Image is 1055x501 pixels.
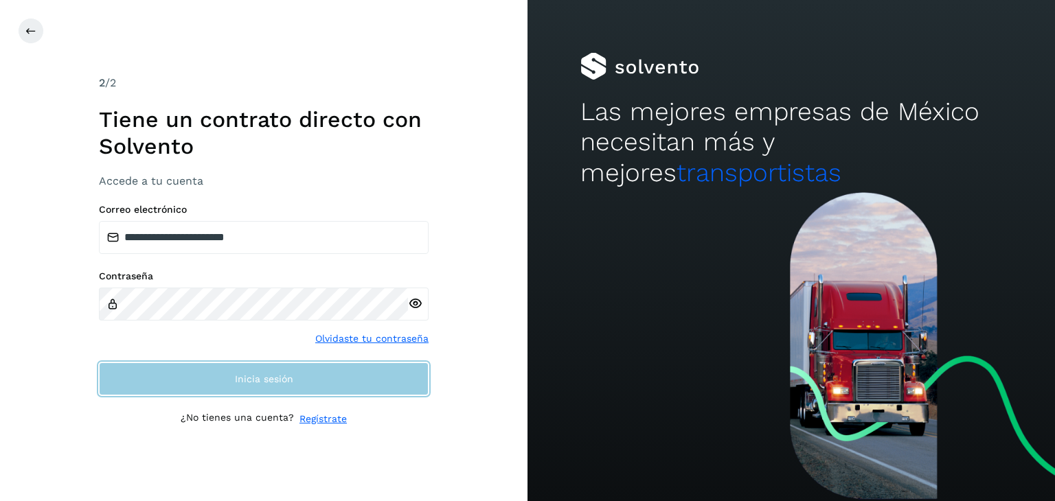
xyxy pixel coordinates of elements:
span: Inicia sesión [235,374,293,384]
h2: Las mejores empresas de México necesitan más y mejores [580,97,1002,188]
span: transportistas [677,158,841,187]
h1: Tiene un contrato directo con Solvento [99,106,429,159]
p: ¿No tienes una cuenta? [181,412,294,426]
a: Regístrate [299,412,347,426]
div: /2 [99,75,429,91]
a: Olvidaste tu contraseña [315,331,429,346]
label: Contraseña [99,270,429,282]
label: Correo electrónico [99,204,429,215]
span: 2 [99,76,105,89]
h3: Accede a tu cuenta [99,174,429,187]
button: Inicia sesión [99,362,429,395]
